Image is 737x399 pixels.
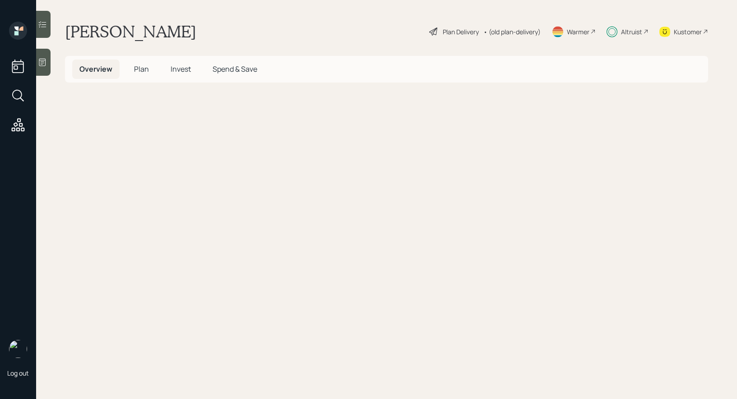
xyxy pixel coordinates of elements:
[171,64,191,74] span: Invest
[9,340,27,358] img: treva-nostdahl-headshot.png
[674,27,702,37] div: Kustomer
[567,27,589,37] div: Warmer
[79,64,112,74] span: Overview
[443,27,479,37] div: Plan Delivery
[7,369,29,377] div: Log out
[621,27,642,37] div: Altruist
[134,64,149,74] span: Plan
[65,22,196,41] h1: [PERSON_NAME]
[483,27,541,37] div: • (old plan-delivery)
[213,64,257,74] span: Spend & Save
